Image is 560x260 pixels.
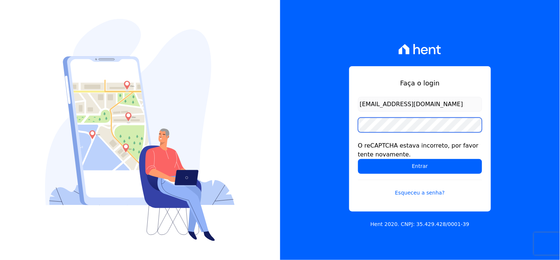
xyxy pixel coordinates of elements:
img: Login [45,19,235,241]
p: Hent 2020. CNPJ: 35.429.428/0001-39 [371,220,470,228]
input: Email [358,97,482,112]
a: Esqueceu a senha? [358,180,482,197]
input: Entrar [358,159,482,174]
h1: Faça o login [358,78,482,88]
div: O reCAPTCHA estava incorreto, por favor tente novamente. [358,141,482,159]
